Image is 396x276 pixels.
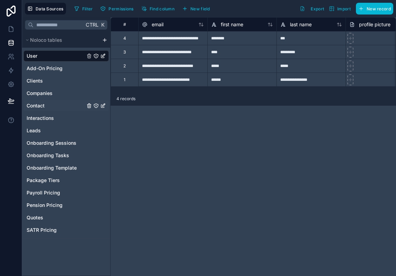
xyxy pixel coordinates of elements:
[337,6,351,11] span: Import
[180,3,213,14] button: New field
[36,6,64,11] span: Data Sources
[116,96,135,102] span: 4 records
[311,6,324,11] span: Export
[123,49,126,55] div: 3
[139,3,177,14] button: Find column
[290,21,312,28] span: last name
[150,6,175,11] span: Find column
[116,22,133,27] div: #
[367,6,391,11] span: New record
[359,21,390,28] span: profile picture
[124,77,125,83] div: 1
[72,3,95,14] button: Filter
[123,36,126,41] div: 4
[98,3,139,14] a: Permissions
[297,3,327,15] button: Export
[98,3,136,14] button: Permissions
[85,20,99,29] span: Ctrl
[353,3,393,15] a: New record
[190,6,210,11] span: New field
[356,3,393,15] button: New record
[221,21,243,28] span: first name
[25,3,66,15] button: Data Sources
[327,3,353,15] button: Import
[123,63,126,69] div: 2
[109,6,133,11] span: Permissions
[100,22,105,27] span: K
[82,6,93,11] span: Filter
[152,21,163,28] span: email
